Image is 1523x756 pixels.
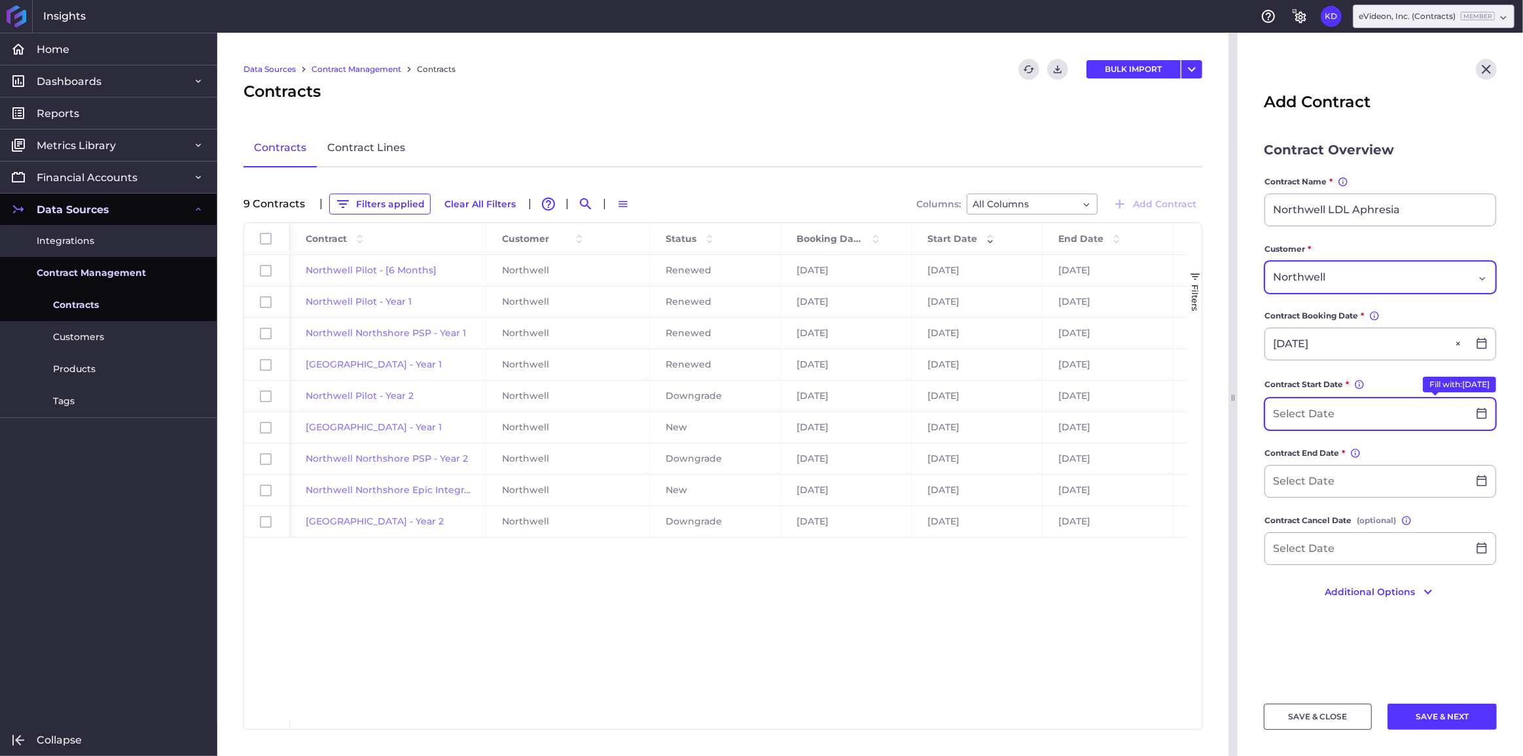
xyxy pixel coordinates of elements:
span: Contracts [243,80,321,103]
div: Dropdown select [967,194,1098,215]
input: Select Date [1265,328,1468,360]
a: Contract Lines [317,129,416,167]
ins: Member [1461,12,1495,20]
button: Download [1047,59,1068,80]
span: Customers [53,330,104,344]
span: Reports [37,107,79,120]
button: BULK IMPORT [1086,60,1181,78]
span: Dashboards [37,75,101,88]
span: Contracts [53,298,99,312]
span: Financial Accounts [37,171,137,184]
span: Contract Name [1264,175,1327,188]
div: 9 Contract s [243,199,313,209]
span: Home [37,43,69,56]
span: Columns: [916,199,961,209]
button: Search by [575,194,596,215]
a: Contracts [417,63,456,75]
div: Dropdown select [1353,5,1514,28]
button: Additional Options [1264,581,1497,602]
button: General Settings [1289,6,1310,27]
span: Tags [53,394,75,408]
a: Contract Management [312,63,401,75]
span: Products [53,362,96,376]
span: Contract Booking Date [1264,309,1358,322]
span: All Columns [973,196,1029,212]
input: Select Date [1265,533,1468,564]
span: Data Sources [37,203,109,216]
a: Data Sources [243,63,296,75]
span: Customer [1264,243,1305,256]
button: Filters applied [329,194,431,215]
span: Contract End Date [1264,447,1339,460]
span: Filters [1190,284,1200,311]
span: Collapse [37,733,82,747]
input: Select Date [1265,398,1468,430]
button: User Menu [1321,6,1342,27]
span: (optional) [1357,514,1396,527]
button: SAVE & CLOSE [1264,704,1372,730]
span: Integrations [37,234,94,248]
button: User Menu [1181,60,1202,78]
div: Dropdown select [1264,261,1496,294]
button: SAVE & NEXT [1388,704,1497,730]
span: Contract Start Date [1264,378,1343,391]
span: Add Contract [1264,90,1371,114]
div: eVideon, Inc. (Contracts) [1359,10,1495,22]
button: Clear All Filters [439,194,522,215]
span: Northwell [1273,269,1325,285]
input: Name your contract [1265,194,1496,226]
a: Contracts [243,129,317,167]
button: Contract Start Date* [1423,377,1496,392]
input: Select Date [1265,466,1468,497]
span: Metrics Library [37,139,116,152]
button: Close [1476,59,1497,80]
button: Refresh [1018,59,1039,80]
span: Contract Management [37,266,146,280]
div: Contract Overview [1264,140,1497,160]
button: Close [1452,328,1468,360]
span: Contract Cancel Date [1264,514,1352,527]
button: Help [1258,6,1279,27]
